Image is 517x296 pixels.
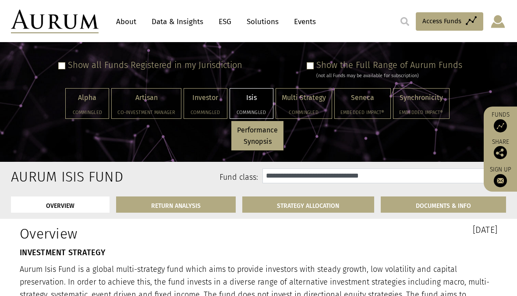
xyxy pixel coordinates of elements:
p: Alpha [71,91,103,103]
a: Funds [488,110,513,132]
img: Access Funds [494,118,507,132]
img: Aurum [11,9,99,32]
h5: Co-investment Manager [117,109,175,114]
label: Show the Full Range of Aurum Funds [316,59,462,69]
a: Data & Insights [147,13,208,29]
h2: Aurum Isis Fund [11,168,82,184]
a: Solutions [242,13,283,29]
label: Show all Funds Registered in my Jurisdiction [68,59,242,69]
label: Fund class: [96,171,258,182]
p: Investor [190,91,221,103]
p: Performance Synopsis [237,124,278,146]
h5: Commingled [190,109,221,114]
p: Multi Strategy [282,91,326,103]
a: DOCUMENTS & INFO [381,196,506,212]
img: Sign up to our newsletter [494,173,507,186]
a: ESG [214,13,236,29]
h5: Commingled [236,109,267,114]
h5: Embedded Impact® [340,109,385,114]
span: Access Funds [422,15,461,25]
img: account-icon.svg [490,13,506,28]
h1: Overview [20,225,252,241]
a: Access Funds [416,11,483,30]
p: Isis [236,91,267,103]
strong: INVESTMENT STRATEGY [20,247,105,257]
p: Artisan [117,91,175,103]
img: Share this post [494,145,507,158]
h3: [DATE] [265,225,497,233]
p: Seneca [340,91,385,103]
div: (not all Funds may be available for subscription) [316,71,462,79]
img: search.svg [400,16,409,25]
div: Share [488,138,513,158]
a: RETURN ANALYSIS [116,196,236,212]
a: Sign up [488,165,513,186]
h5: Commingled [282,109,326,114]
a: About [112,13,141,29]
a: STRATEGY ALLOCATION [242,196,375,212]
p: Synchronicity [399,91,443,103]
a: Events [290,13,316,29]
h5: Commingled [71,109,103,114]
h5: Embedded Impact® [399,109,443,114]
